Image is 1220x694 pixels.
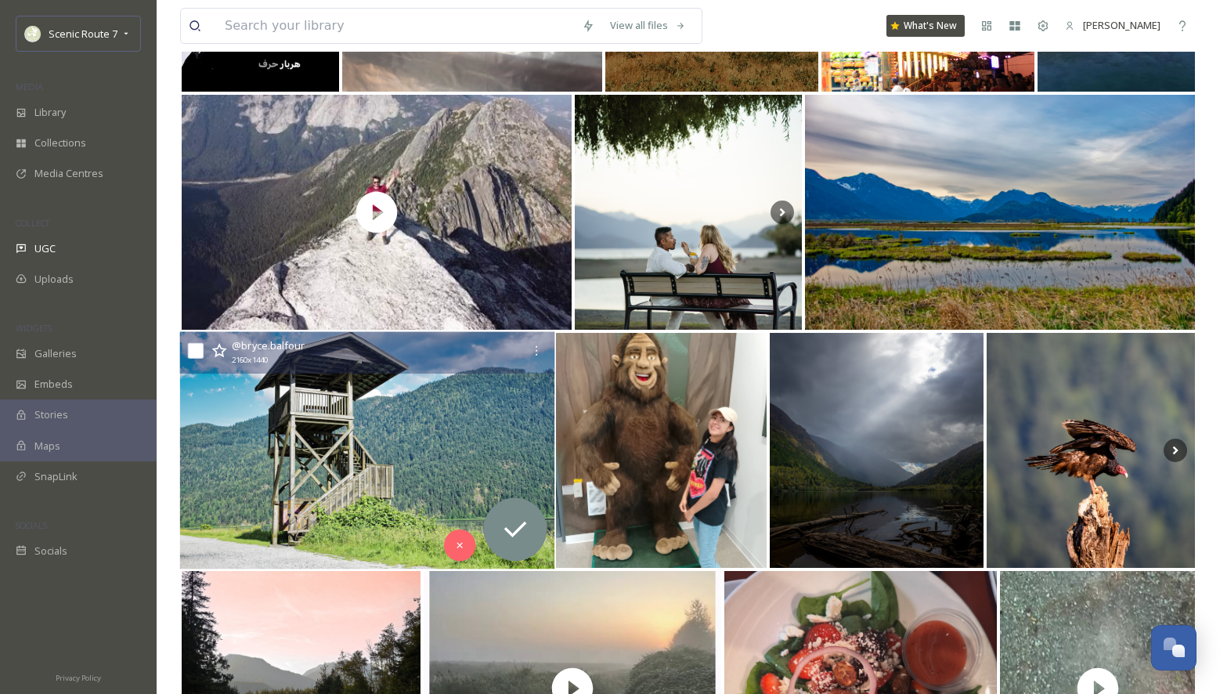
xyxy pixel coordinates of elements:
span: @ bryce.balfour [232,338,305,352]
span: SOCIALS [16,519,47,531]
span: Privacy Policy [56,673,101,683]
img: Peace, mountains, and endless views 🌲⛰️ Pitt Lake never disappoints. [180,332,554,569]
img: After our photoshoot we grabbed some ice cream 🍦 The last faves from this shoot 🥰 . . #photograph... [575,95,802,330]
img: A glimmer of light shines on the hills around Silver Lake. Start of fall is finally here! Bring o... [770,333,984,568]
a: [PERSON_NAME] [1057,10,1168,41]
span: Media Centres [34,166,103,181]
img: SnapSea%20Square%20Logo.png [25,26,41,42]
span: [PERSON_NAME] [1083,18,1160,32]
span: Galleries [34,346,77,361]
span: Socials [34,544,67,558]
span: Embeds [34,377,73,392]
span: 2160 x 1440 [232,355,267,367]
span: COLLECT [16,217,49,229]
img: thumbnail [182,95,572,330]
img: Museo del Sasquatch 👣 . #sasquatch #sasquatchmuseum #harrisonhotsprings #museo #travel [556,333,767,568]
input: Search your library [217,9,574,43]
a: View all files [602,10,694,41]
span: Collections [34,136,86,150]
span: Library [34,105,66,120]
span: MEDIA [16,81,43,92]
span: SnapLink [34,469,78,484]
button: Open Chat [1151,625,1197,671]
span: Stories [34,407,68,422]
span: Uploads [34,272,74,287]
img: Mirror-like waters and mountain views that never get old 🌄✨ Pitt Lake showing off again. [805,95,1195,330]
a: What's New [886,15,965,37]
span: Maps [34,439,60,454]
span: Scenic Route 7 [49,27,117,41]
img: Came across a committee of Turkey Vultures this morning. Interesting looking creatures for sure… ... [987,333,1195,568]
span: WIDGETS [16,322,52,334]
a: Privacy Policy [56,667,101,686]
span: UGC [34,241,56,256]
